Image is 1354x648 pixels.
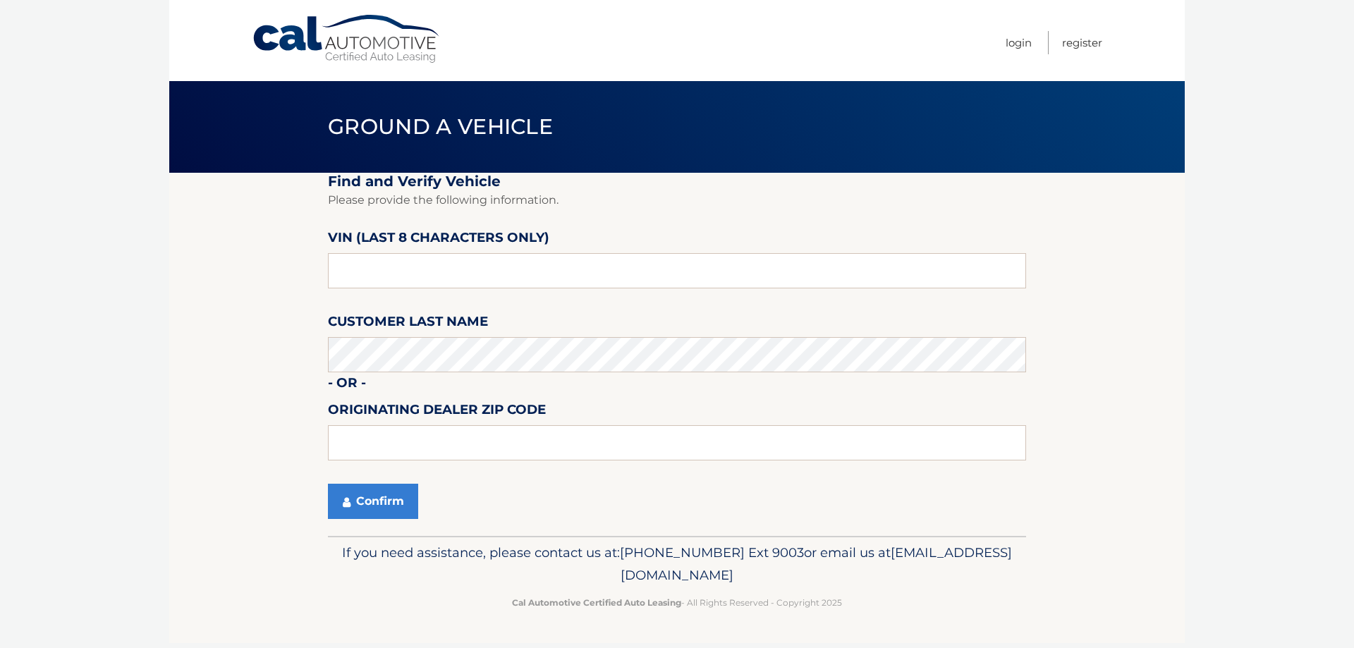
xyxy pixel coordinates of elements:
[328,173,1026,190] h2: Find and Verify Vehicle
[328,227,549,253] label: VIN (last 8 characters only)
[328,372,366,398] label: - or -
[328,399,546,425] label: Originating Dealer Zip Code
[328,114,553,140] span: Ground a Vehicle
[1062,31,1102,54] a: Register
[620,544,804,561] span: [PHONE_NUMBER] Ext 9003
[1006,31,1032,54] a: Login
[337,542,1017,587] p: If you need assistance, please contact us at: or email us at
[512,597,681,608] strong: Cal Automotive Certified Auto Leasing
[328,190,1026,210] p: Please provide the following information.
[252,14,442,64] a: Cal Automotive
[328,484,418,519] button: Confirm
[328,311,488,337] label: Customer Last Name
[337,595,1017,610] p: - All Rights Reserved - Copyright 2025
